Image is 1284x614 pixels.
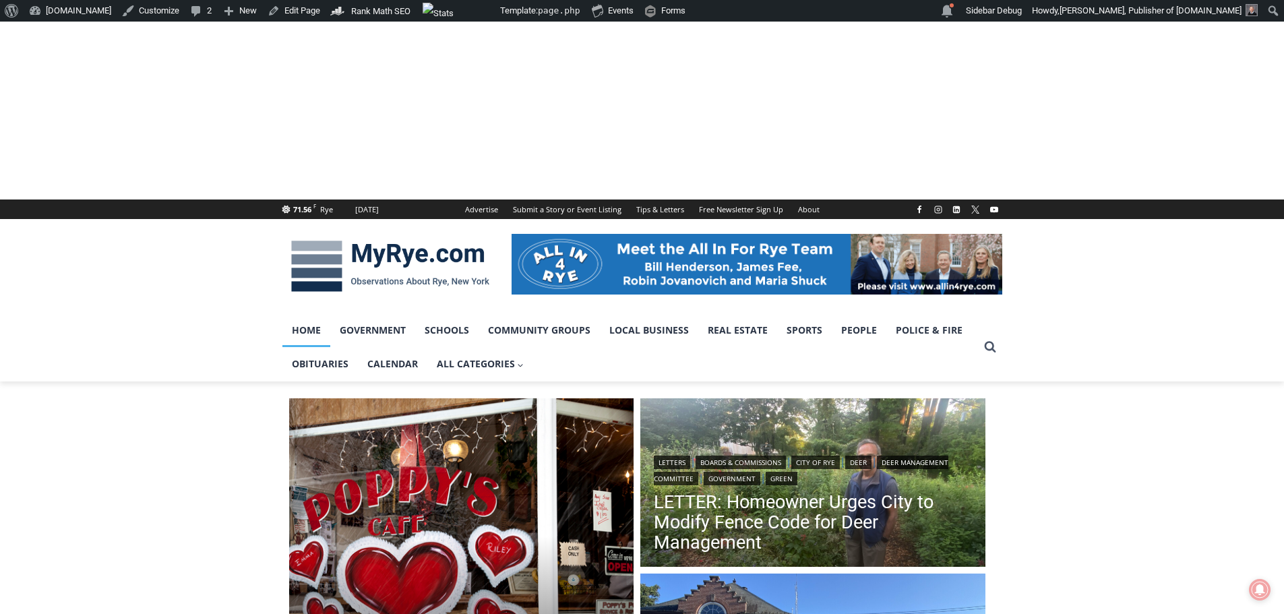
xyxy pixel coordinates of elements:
[358,347,427,381] a: Calendar
[479,313,600,347] a: Community Groups
[640,398,985,571] a: Read More LETTER: Homeowner Urges City to Modify Fence Code for Deer Management
[320,204,333,216] div: Rye
[1060,5,1242,16] span: [PERSON_NAME], Publisher of [DOMAIN_NAME]
[282,347,358,381] a: Obituaries
[600,313,698,347] a: Local Business
[930,202,946,218] a: Instagram
[538,5,580,16] span: page.php
[654,453,972,485] div: | | | | | |
[282,231,498,301] img: MyRye.com
[640,398,985,571] img: (PHOTO: Shankar Narayan in his native plant perennial garden on Manursing Way in Rye on Sunday, S...
[415,313,479,347] a: Schools
[282,313,330,347] a: Home
[654,492,972,553] a: LETTER: Homeowner Urges City to Modify Fence Code for Deer Management
[698,313,777,347] a: Real Estate
[777,313,832,347] a: Sports
[506,199,629,219] a: Submit a Story or Event Listing
[886,313,972,347] a: Police & Fire
[512,234,1002,295] img: All in for Rye
[692,199,791,219] a: Free Newsletter Sign Up
[330,313,415,347] a: Government
[911,202,927,218] a: Facebook
[832,313,886,347] a: People
[313,202,316,210] span: F
[967,202,983,218] a: X
[654,456,690,469] a: Letters
[423,3,498,19] img: Views over 48 hours. Click for more Jetpack Stats.
[437,357,524,371] span: All Categories
[282,313,978,381] nav: Primary Navigation
[293,204,311,214] span: 71.56
[355,204,379,216] div: [DATE]
[458,199,827,219] nav: Secondary Navigation
[629,199,692,219] a: Tips & Letters
[791,456,840,469] a: City of Rye
[791,199,827,219] a: About
[696,456,786,469] a: Boards & Commissions
[704,472,760,485] a: Government
[766,472,797,485] a: Green
[986,202,1002,218] a: YouTube
[948,202,965,218] a: Linkedin
[458,199,506,219] a: Advertise
[427,347,534,381] a: All Categories
[845,456,872,469] a: Deer
[978,335,1002,359] button: View Search Form
[351,6,410,16] span: Rank Math SEO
